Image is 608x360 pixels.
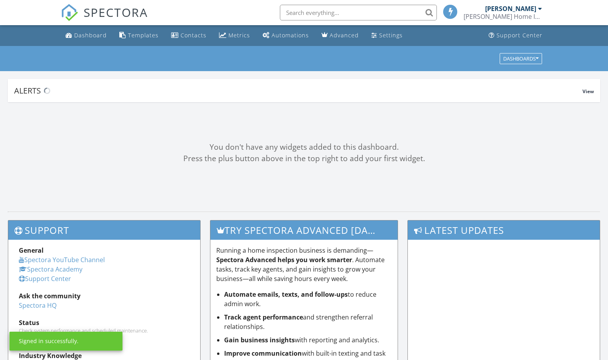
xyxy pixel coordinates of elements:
[19,327,190,334] div: Check system performance and scheduled maintenance.
[379,31,403,39] div: Settings
[582,88,594,95] span: View
[318,28,362,43] a: Advanced
[116,28,162,43] a: Templates
[224,290,392,309] li: to reduce admin work.
[224,349,302,358] strong: Improve communication
[19,318,190,327] div: Status
[224,336,295,344] strong: Gain business insights
[368,28,406,43] a: Settings
[216,255,352,264] strong: Spectora Advanced helps you work smarter
[500,53,542,64] button: Dashboards
[330,31,359,39] div: Advanced
[181,31,206,39] div: Contacts
[74,31,107,39] div: Dashboard
[210,220,398,240] h3: Try spectora advanced [DATE]
[8,220,200,240] h3: Support
[168,28,210,43] a: Contacts
[259,28,312,43] a: Automations (Basic)
[14,85,582,96] div: Alerts
[19,265,82,274] a: Spectora Academy
[19,337,79,345] div: Signed in successfully.
[61,4,78,21] img: The Best Home Inspection Software - Spectora
[486,28,546,43] a: Support Center
[497,31,542,39] div: Support Center
[128,31,159,39] div: Templates
[224,312,392,331] li: and strengthen referral relationships.
[503,56,539,61] div: Dashboards
[19,291,190,301] div: Ask the community
[61,11,148,27] a: SPECTORA
[84,4,148,20] span: SPECTORA
[280,5,437,20] input: Search everything...
[19,274,71,283] a: Support Center
[224,335,392,345] li: with reporting and analytics.
[485,5,536,13] div: [PERSON_NAME]
[272,31,309,39] div: Automations
[8,153,600,164] div: Press the plus button above in the top right to add your first widget.
[19,255,105,264] a: Spectora YouTube Channel
[464,13,542,20] div: McGee Home Inspections
[19,301,57,310] a: Spectora HQ
[19,246,44,255] strong: General
[216,246,392,283] p: Running a home inspection business is demanding— . Automate tasks, track key agents, and gain ins...
[408,220,600,240] h3: Latest Updates
[216,28,253,43] a: Metrics
[8,141,600,153] div: You don't have any widgets added to this dashboard.
[62,28,110,43] a: Dashboard
[224,313,303,321] strong: Track agent performance
[224,290,348,299] strong: Automate emails, texts, and follow-ups
[228,31,250,39] div: Metrics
